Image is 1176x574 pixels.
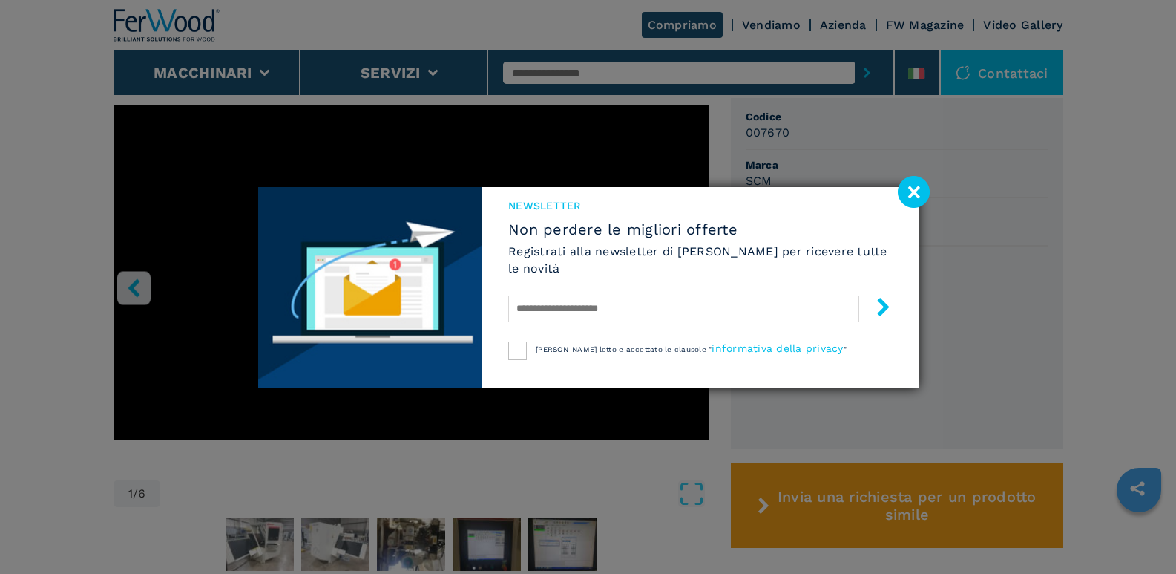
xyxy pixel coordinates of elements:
[508,198,892,213] span: NEWSLETTER
[508,221,892,238] span: Non perdere le migliori offerte
[258,187,483,388] img: Newsletter image
[536,345,712,353] span: [PERSON_NAME] letto e accettato le clausole "
[508,243,892,277] h6: Registrati alla newsletter di [PERSON_NAME] per ricevere tutte le novità
[844,345,847,353] span: "
[712,342,843,354] a: informativa della privacy
[859,292,893,327] button: submit-button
